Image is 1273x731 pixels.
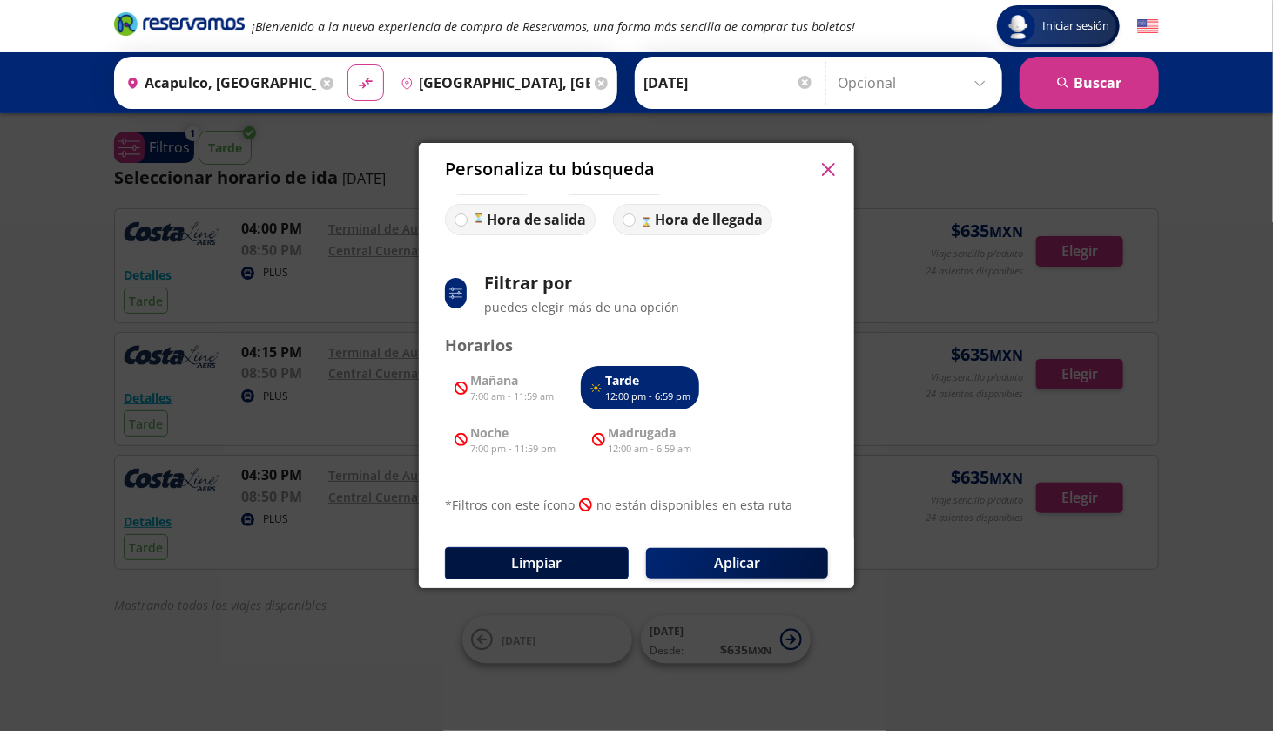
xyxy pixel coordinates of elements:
p: Mañana [470,371,554,389]
input: Buscar Origen [119,61,316,105]
a: Brand Logo [114,10,245,42]
span: Iniciar sesión [1035,17,1116,35]
button: Limpiar [445,547,629,579]
p: Hora de llegada [655,209,763,230]
button: Madrugada12:00 am - 6:59 am [583,418,701,462]
p: Personaliza tu búsqueda [445,156,655,182]
button: Noche7:00 pm - 11:59 pm [445,418,565,462]
p: no están disponibles en esta ruta [596,496,792,514]
p: * Filtros con este ícono [445,496,575,514]
input: Buscar Destino [394,61,590,105]
p: Noche [470,423,556,442]
button: Tarde12:00 pm - 6:59 pm [581,366,699,409]
button: English [1137,16,1159,37]
button: Aplicar [646,548,828,579]
p: puedes elegir más de una opción [484,298,679,316]
i: Brand Logo [114,10,245,37]
p: 7:00 pm - 11:59 pm [470,442,556,457]
p: 12:00 am - 6:59 am [608,442,691,457]
p: 7:00 am - 11:59 am [470,389,554,404]
p: Hora de salida [487,209,586,230]
p: Horarios [445,334,828,357]
input: Opcional [838,61,993,105]
p: Madrugada [608,423,691,442]
p: Filtrar por [484,270,679,296]
button: Buscar [1020,57,1159,109]
em: ¡Bienvenido a la nueva experiencia de compra de Reservamos, una forma más sencilla de comprar tus... [252,18,855,35]
p: Tarde [605,371,690,389]
p: 12:00 pm - 6:59 pm [605,389,690,404]
button: Mañana7:00 am - 11:59 am [445,366,563,409]
input: Elegir Fecha [643,61,814,105]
